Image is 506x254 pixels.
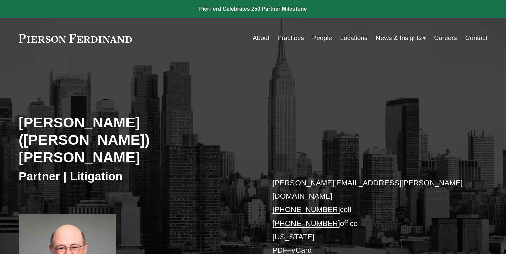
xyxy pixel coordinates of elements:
[312,31,332,44] a: People
[340,31,367,44] a: Locations
[272,205,340,214] a: [PHONE_NUMBER]
[376,32,422,44] span: News & Insights
[277,31,304,44] a: Practices
[253,31,269,44] a: About
[272,179,463,200] a: [PERSON_NAME][EMAIL_ADDRESS][PERSON_NAME][DOMAIN_NAME]
[465,31,487,44] a: Contact
[376,31,426,44] a: folder dropdown
[19,169,253,184] h3: Partner | Litigation
[434,31,457,44] a: Careers
[272,219,340,228] a: [PHONE_NUMBER]
[19,114,253,166] h2: [PERSON_NAME] ([PERSON_NAME]) [PERSON_NAME]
